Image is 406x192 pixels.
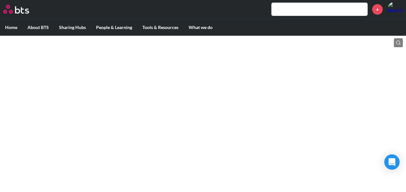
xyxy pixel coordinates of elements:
a: Profile [387,2,403,17]
a: Go home [3,5,41,14]
a: + [372,4,383,15]
label: What we do [184,19,218,36]
img: BTS Logo [3,5,29,14]
label: About BTS [22,19,54,36]
label: Tools & Resources [137,19,184,36]
div: Open Intercom Messenger [384,154,400,170]
img: Beatriz Marsili [387,2,403,17]
label: Sharing Hubs [54,19,91,36]
label: People & Learning [91,19,137,36]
